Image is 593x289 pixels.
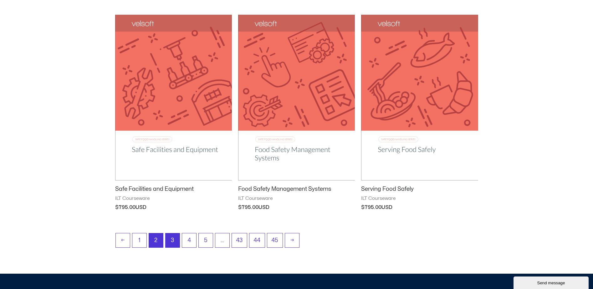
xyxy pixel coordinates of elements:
[232,233,247,247] a: Page 43
[115,15,232,180] img: Safe Facilities and Equipment
[115,185,232,193] h2: Safe Facilities and Equipment
[238,205,258,210] bdi: 795.00
[149,233,163,247] span: Page 2
[199,233,213,247] a: Page 5
[361,205,381,210] bdi: 795.00
[115,185,232,195] a: Safe Facilities and Equipment
[267,233,283,247] a: Page 45
[238,185,355,193] h2: Food Safety Management Systems
[238,15,355,180] img: Food Safety Management Systems
[514,275,590,289] iframe: chat widget
[238,205,242,210] span: $
[132,233,146,247] a: Page 1
[361,185,478,195] a: Serving Food Safely
[249,233,265,247] a: Page 44
[238,195,355,202] span: ILT Courseware
[166,233,180,247] a: Page 3
[115,195,232,202] span: ILT Courseware
[115,205,119,210] span: $
[361,195,478,202] span: ILT Courseware
[215,233,229,247] span: …
[238,185,355,195] a: Food Safety Management Systems
[361,205,365,210] span: $
[115,233,478,251] nav: Product Pagination
[285,233,299,247] a: →
[361,185,478,193] h2: Serving Food Safely
[182,233,196,247] a: Page 4
[361,15,478,180] img: Serving Food Safely
[116,233,130,247] a: ←
[115,205,135,210] bdi: 795.00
